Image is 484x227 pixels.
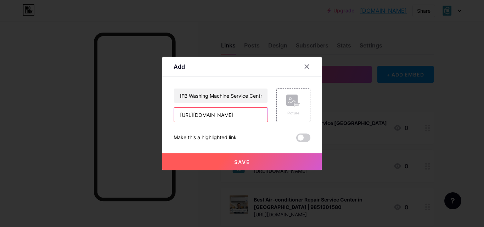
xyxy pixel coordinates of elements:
[174,108,268,122] input: URL
[286,110,300,116] div: Picture
[234,159,250,165] span: Save
[174,89,268,103] input: Title
[174,134,237,142] div: Make this a highlighted link
[174,62,185,71] div: Add
[162,153,322,170] button: Save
